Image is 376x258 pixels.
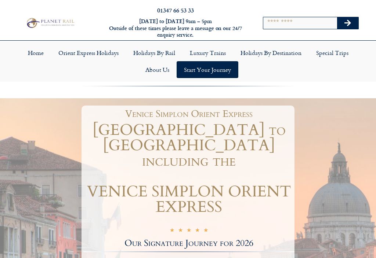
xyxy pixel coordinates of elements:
[203,228,208,235] i: ☆
[157,6,194,14] a: 01347 66 53 33
[4,44,372,78] nav: Menu
[178,228,183,235] i: ☆
[337,17,358,29] button: Search
[138,61,177,78] a: About Us
[177,61,238,78] a: Start your Journey
[21,44,51,61] a: Home
[309,44,356,61] a: Special Trips
[233,44,309,61] a: Holidays by Destination
[51,44,126,61] a: Orient Express Holidays
[182,44,233,61] a: Luxury Trains
[195,228,200,235] i: ☆
[25,17,76,29] img: Planet Rail Train Holidays Logo
[170,227,208,235] div: 5/5
[87,109,291,119] h1: Venice Simplon Orient Express
[83,239,294,248] h2: Our Signature Journey for 2026
[83,122,294,215] h1: [GEOGRAPHIC_DATA] to [GEOGRAPHIC_DATA] including the VENICE SIMPLON ORIENT EXPRESS
[126,44,182,61] a: Holidays by Rail
[187,228,191,235] i: ☆
[102,18,249,38] h6: [DATE] to [DATE] 9am – 5pm Outside of these times please leave a message on our 24/7 enquiry serv...
[170,228,174,235] i: ☆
